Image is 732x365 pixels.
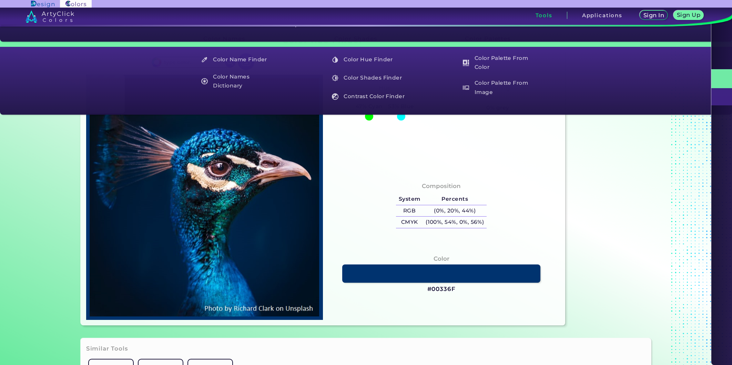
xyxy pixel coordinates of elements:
h5: (0%, 20%, 44%) [423,205,487,217]
img: logo_artyclick_colors_white.svg [26,10,74,23]
a: Sign In [640,10,668,20]
img: icon_color_name_finder_white.svg [201,56,208,63]
h3: Tools [536,13,552,18]
h5: Color Names Dictionary [198,72,278,91]
a: Color Name Finder [197,53,279,66]
h5: Color Shades Finder [329,72,409,85]
h5: RGB [396,205,423,217]
img: img_pavlin.jpg [90,78,319,316]
h5: Color Hue Finder [329,53,409,66]
img: icon_color_hue_white.svg [332,56,338,63]
a: Color Palette From Image [459,78,540,97]
h3: #00336F [427,285,456,293]
h5: Contrast Color Finder [329,90,409,103]
img: icon_palette_from_image_white.svg [463,84,469,91]
h5: (100%, 54%, 0%, 56%) [423,217,487,228]
h5: Sign In [643,12,664,18]
iframe: Advertisement [568,34,654,254]
img: ArtyClick Design logo [31,1,54,7]
a: Sign Up [673,10,704,20]
img: icon_col_pal_col_white.svg [463,60,469,66]
h5: CMYK [396,217,423,228]
img: icon_color_names_dictionary_white.svg [201,78,208,85]
a: Color Hue Finder [328,53,409,66]
a: Color Names Dictionary [197,72,279,91]
h3: Similar Tools [86,345,128,353]
a: Color Palette From Color [459,53,540,73]
h5: System [396,194,423,205]
img: icon_color_shades_white.svg [332,75,338,81]
a: Contrast Color Finder [328,90,409,103]
img: icon_color_contrast_white.svg [332,93,338,100]
h4: Composition [422,181,461,191]
h4: Color [434,254,449,264]
h5: Sign Up [677,12,700,18]
h5: Percents [423,194,487,205]
a: Color Shades Finder [328,72,409,85]
h3: Applications [582,13,622,18]
h5: Color Name Finder [198,53,278,66]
